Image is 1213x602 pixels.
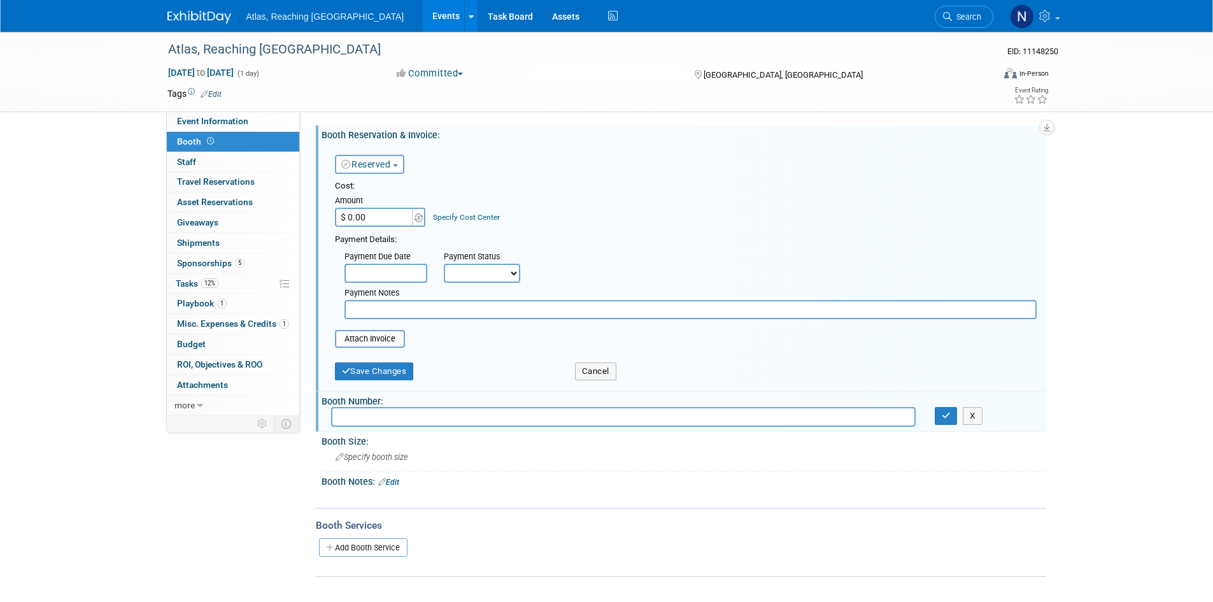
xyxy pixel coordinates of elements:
a: Event Information [167,111,299,131]
td: Tags [167,87,222,100]
a: Shipments [167,233,299,253]
button: Cancel [575,362,616,380]
a: Tasks12% [167,274,299,294]
a: ROI, Objectives & ROO [167,355,299,375]
span: Asset Reservations [177,197,253,207]
span: Event ID: 11148250 [1007,47,1058,56]
a: Booth [167,132,299,152]
span: Giveaways [177,217,218,227]
td: Toggle Event Tabs [273,415,299,432]
span: Booth [177,136,216,147]
span: 12% [201,278,218,288]
div: Booth Notes: [322,472,1046,489]
span: to [195,68,207,78]
span: Misc. Expenses & Credits [177,319,289,329]
div: Booth Reservation & Invoice: [322,125,1046,141]
a: Giveaways [167,213,299,233]
div: Atlas, Reaching [GEOGRAPHIC_DATA] [164,38,974,61]
span: Booth not reserved yet [204,136,216,146]
span: Travel Reservations [177,176,255,187]
div: Amount [335,195,427,208]
a: Reserved [341,159,391,169]
div: Payment Details: [335,231,1037,246]
a: Asset Reservations [167,192,299,212]
td: Personalize Event Tab Strip [252,415,274,432]
a: Playbook1 [167,294,299,313]
a: Attachments [167,375,299,395]
a: Budget [167,334,299,354]
span: ROI, Objectives & ROO [177,359,262,369]
div: Payment Notes [344,287,1037,300]
span: Atlas, Reaching [GEOGRAPHIC_DATA] [246,11,404,22]
a: Sponsorships5 [167,254,299,273]
span: Sponsorships [177,258,245,268]
a: Specify Cost Center [433,213,500,222]
div: Payment Status [444,251,529,264]
a: Travel Reservations [167,172,299,192]
a: Edit [378,478,399,487]
div: Cost: [335,180,1037,192]
span: 1 [280,319,289,329]
span: Attachments [177,380,228,390]
span: Specify booth size [336,452,408,462]
span: Budget [177,339,206,349]
a: Search [935,6,993,28]
button: Committed [392,67,468,80]
span: (1 day) [236,69,259,78]
span: Event Information [177,116,248,126]
button: X [963,407,982,425]
span: Search [952,12,981,22]
span: Playbook [177,298,227,308]
span: Shipments [177,238,220,248]
img: Format-Inperson.png [1004,68,1017,78]
span: 1 [217,299,227,308]
a: Edit [201,90,222,99]
div: Booth Number: [322,392,1046,408]
button: Reserved [335,155,404,174]
img: ExhibitDay [167,11,231,24]
div: Event Rating [1014,87,1048,94]
a: more [167,396,299,415]
span: Staff [177,157,196,167]
span: [GEOGRAPHIC_DATA], [GEOGRAPHIC_DATA] [704,70,863,80]
div: Booth Size: [322,432,1046,448]
button: Save Changes [335,362,414,380]
div: In-Person [1019,69,1049,78]
div: Event Format [918,66,1049,85]
img: Nxtvisor Events [1010,4,1034,29]
span: 5 [235,258,245,268]
span: more [174,400,195,410]
a: Misc. Expenses & Credits1 [167,314,299,334]
div: Booth Services [316,519,1046,533]
span: Tasks [176,278,218,289]
span: [DATE] [DATE] [167,67,234,78]
div: Payment Due Date [344,251,425,264]
a: Staff [167,152,299,172]
a: Add Booth Service [319,538,408,557]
